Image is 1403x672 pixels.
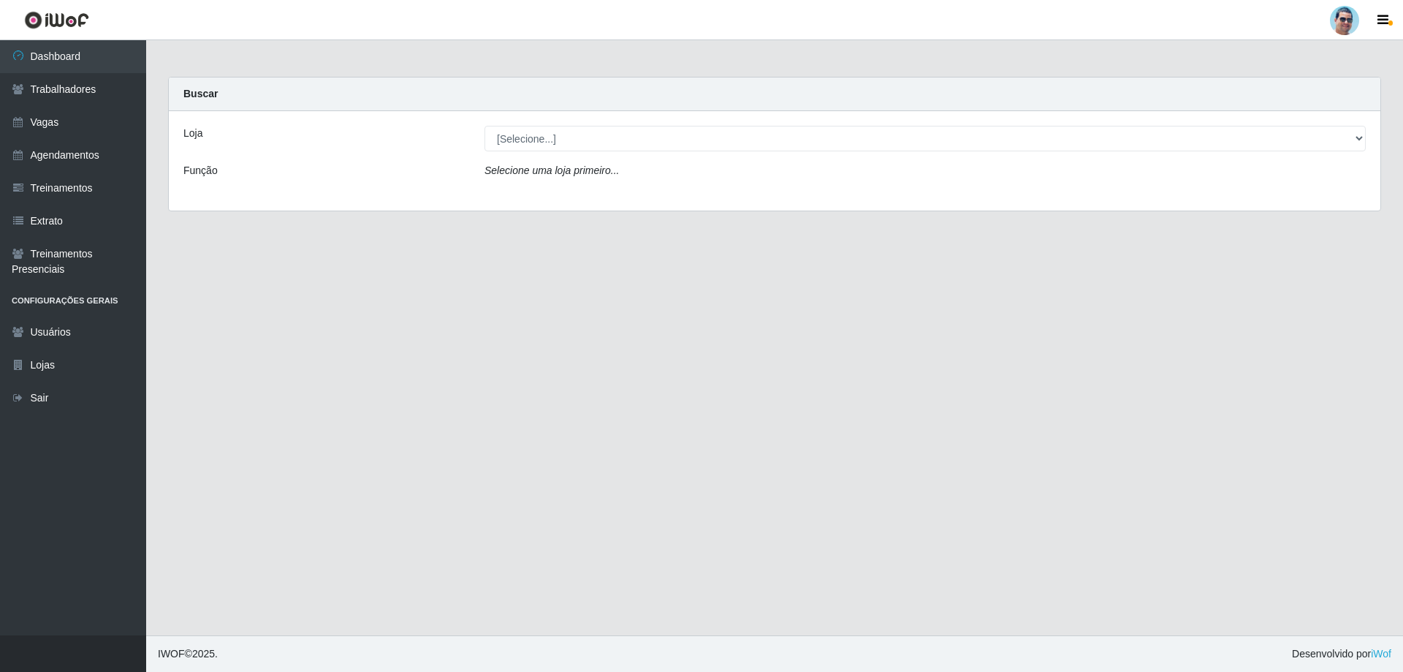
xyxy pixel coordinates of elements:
[1371,648,1391,660] a: iWof
[183,88,218,99] strong: Buscar
[158,646,218,662] span: © 2025 .
[183,126,202,141] label: Loja
[158,648,185,660] span: IWOF
[183,163,218,178] label: Função
[484,165,619,176] i: Selecione uma loja primeiro...
[1292,646,1391,662] span: Desenvolvido por
[24,11,89,29] img: CoreUI Logo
